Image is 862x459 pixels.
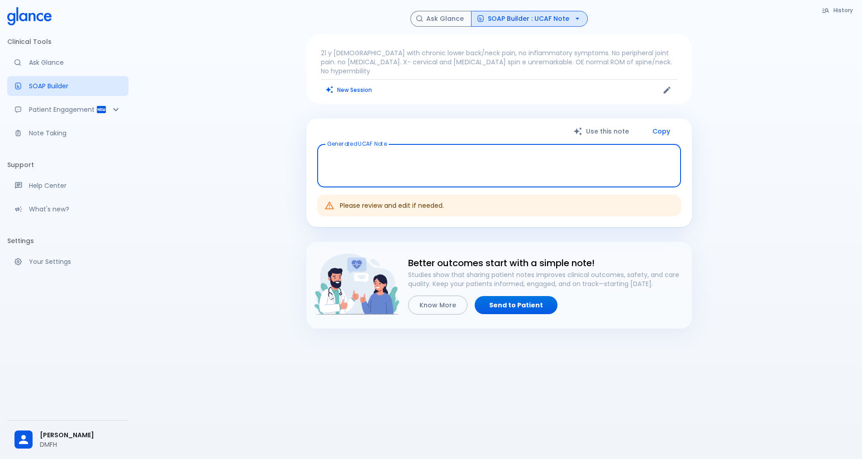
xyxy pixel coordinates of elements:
span: [PERSON_NAME] [40,430,121,440]
p: Studies show that sharing patient notes improves clinical outcomes, safety, and care quality. Kee... [408,270,685,288]
p: Patient Engagement [29,105,96,114]
p: Help Center [29,181,121,190]
button: SOAP Builder : UCAF Note [471,11,588,27]
p: DMFH [40,440,121,449]
li: Clinical Tools [7,31,129,53]
a: Send to Patient [475,296,557,315]
li: Settings [7,230,129,252]
button: Use this note [564,122,640,141]
button: Edit [660,83,674,97]
p: 21 y [DEMOGRAPHIC_DATA] with chronic lower back/neck pain, no inflammatory symptoms. No periphera... [321,48,677,76]
button: History [817,4,858,17]
a: Moramiz: Find ICD10AM codes instantly [7,53,129,72]
a: Get help from our support team [7,176,129,196]
p: SOAP Builder [29,81,121,91]
a: Advanced note-taking [7,123,129,143]
p: Your Settings [29,257,121,266]
h6: Better outcomes start with a simple note! [408,256,685,270]
button: Know More [408,296,467,315]
div: Patient Reports & Referrals [7,100,129,120]
p: Ask Glance [29,58,121,67]
p: What's new? [29,205,121,214]
img: doctor-and-patient-engagement-HyWS9NFy.png [314,249,401,319]
a: Manage your settings [7,252,129,272]
button: Ask Glance [410,11,471,27]
button: Clears all inputs and results. [321,83,377,96]
div: Please review and edit if needed. [340,197,444,214]
label: Generated UCAF Note [327,140,387,148]
li: Support [7,154,129,176]
a: Docugen: Compose a clinical documentation in seconds [7,76,129,96]
button: Copy [640,122,681,141]
div: [PERSON_NAME]DMFH [7,424,129,455]
div: Recent updates and feature releases [7,199,129,219]
p: Note Taking [29,129,121,138]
